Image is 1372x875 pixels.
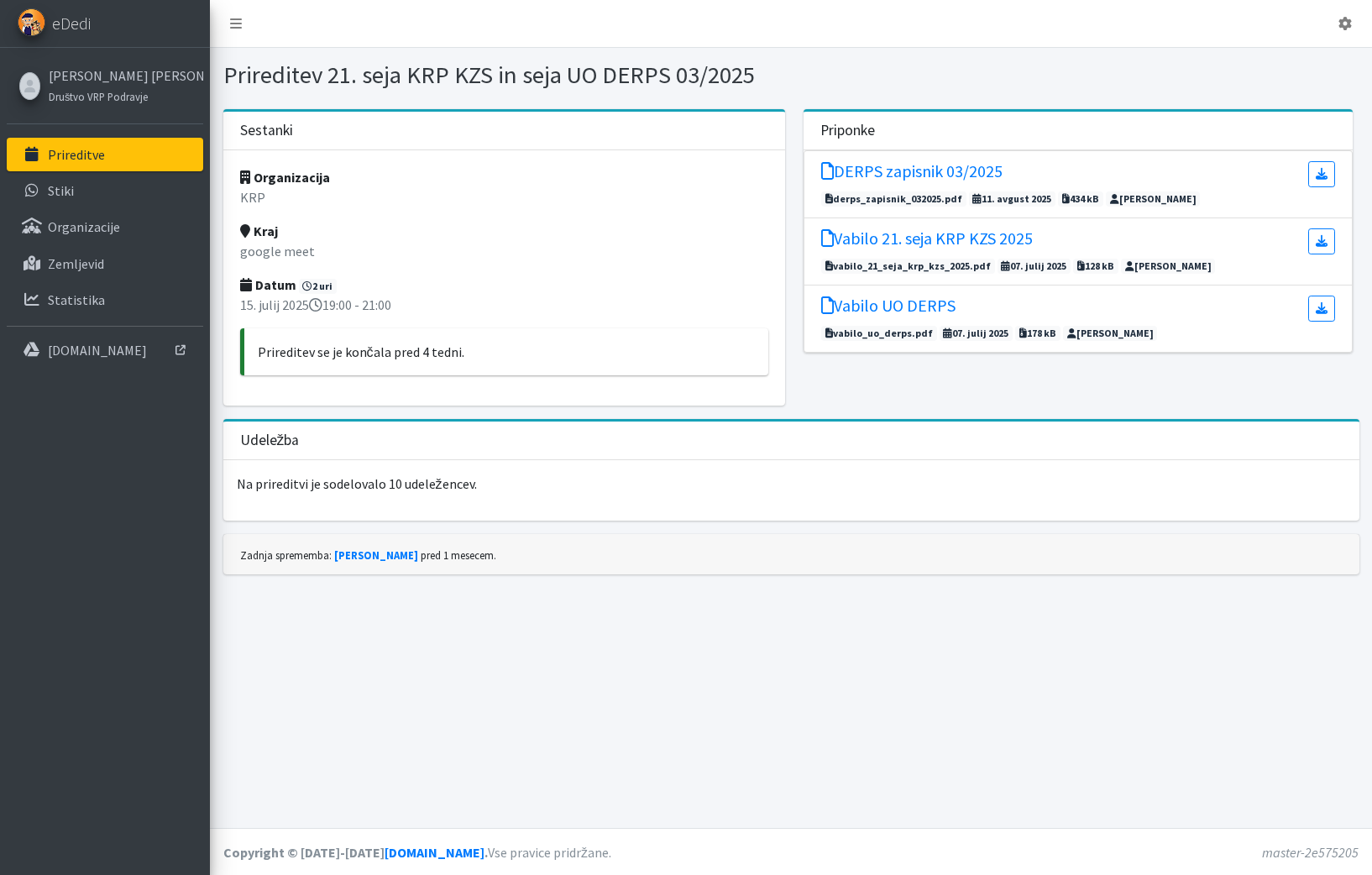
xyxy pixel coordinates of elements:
img: eDedi [18,8,45,36]
a: Društvo VRP Podravje [49,86,199,106]
span: 2 uri [299,279,338,294]
p: Na prireditvi je sodelovalo 10 udeležencev. [223,460,1359,507]
a: [DOMAIN_NAME] [385,844,484,861]
em: master-2e575205 [1262,844,1359,861]
p: Organizacije [48,218,120,235]
p: Statistika [48,291,105,308]
p: google meet [240,241,768,261]
span: 128 kB [1073,259,1118,274]
strong: Datum [240,276,296,293]
h3: Sestanki [240,122,293,139]
a: Vabilo 21. seja KRP KZS 2025 [821,228,1033,254]
a: [PERSON_NAME] [334,548,418,562]
span: vabilo_21_seja_krp_kzs_2025.pdf [821,259,995,274]
small: Društvo VRP Podravje [49,90,148,103]
a: Stiki [7,174,203,207]
span: 07. julij 2025 [998,259,1071,274]
h5: DERPS zapisnik 03/2025 [821,161,1003,181]
h3: Priponke [820,122,875,139]
span: eDedi [52,11,91,36]
a: DERPS zapisnik 03/2025 [821,161,1003,187]
h1: Prireditev 21. seja KRP KZS in seja UO DERPS 03/2025 [223,60,785,90]
p: Stiki [48,182,74,199]
span: [PERSON_NAME] [1106,191,1201,207]
p: 15. julij 2025 19:00 - 21:00 [240,295,768,315]
h5: Vabilo UO DERPS [821,296,956,316]
strong: Organizacija [240,169,330,186]
p: Prireditev se je končala pred 4 tedni. [258,342,755,362]
span: derps_zapisnik_032025.pdf [821,191,966,207]
span: [PERSON_NAME] [1063,326,1158,341]
span: vabilo_uo_derps.pdf [821,326,937,341]
strong: Copyright © [DATE]-[DATE] . [223,844,488,861]
p: [DOMAIN_NAME] [48,342,147,359]
a: Organizacije [7,210,203,244]
p: KRP [240,187,768,207]
p: Prireditve [48,146,105,163]
a: [PERSON_NAME] [PERSON_NAME] [49,65,199,86]
span: 178 kB [1015,326,1060,341]
a: Vabilo UO DERPS [821,296,956,322]
span: [PERSON_NAME] [1121,259,1216,274]
a: [DOMAIN_NAME] [7,333,203,367]
span: 07. julij 2025 [940,326,1013,341]
h3: Udeležba [240,432,300,449]
strong: Kraj [240,223,278,239]
p: Zemljevid [48,255,104,272]
small: Zadnja sprememba: pred 1 mesecem. [240,548,496,562]
a: Zemljevid [7,247,203,280]
span: 11. avgust 2025 [969,191,1056,207]
h5: Vabilo 21. seja KRP KZS 2025 [821,228,1033,249]
a: Statistika [7,283,203,317]
a: Prireditve [7,138,203,171]
span: 434 kB [1058,191,1103,207]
